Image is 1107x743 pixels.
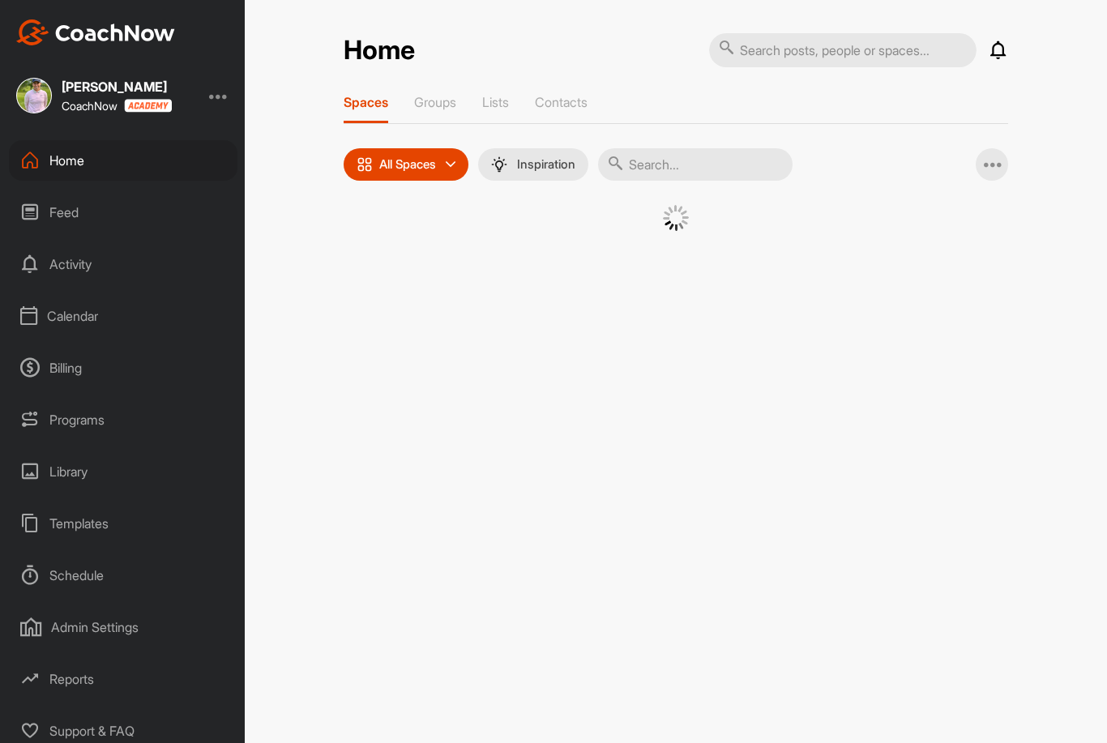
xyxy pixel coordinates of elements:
[491,156,507,173] img: menuIcon
[535,94,588,110] p: Contacts
[9,140,237,181] div: Home
[9,555,237,596] div: Schedule
[709,33,977,67] input: Search posts, people or spaces...
[62,99,172,113] div: CoachNow
[598,148,793,181] input: Search...
[9,296,237,336] div: Calendar
[9,399,237,440] div: Programs
[62,80,172,93] div: [PERSON_NAME]
[9,659,237,699] div: Reports
[663,205,689,231] img: G6gVgL6ErOh57ABN0eRmCEwV0I4iEi4d8EwaPGI0tHgoAbU4EAHFLEQAh+QQFCgALACwIAA4AGAASAAAEbHDJSesaOCdk+8xg...
[16,19,175,45] img: CoachNow
[482,94,509,110] p: Lists
[9,503,237,544] div: Templates
[344,94,388,110] p: Spaces
[16,78,52,113] img: square_b2738477c0a3829f566157fbbfdc69c0.jpg
[379,158,436,171] p: All Spaces
[357,156,373,173] img: icon
[9,451,237,492] div: Library
[344,35,415,66] h2: Home
[9,607,237,647] div: Admin Settings
[9,244,237,284] div: Activity
[9,192,237,233] div: Feed
[124,99,172,113] img: CoachNow acadmey
[414,94,456,110] p: Groups
[9,348,237,388] div: Billing
[517,158,575,171] p: Inspiration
